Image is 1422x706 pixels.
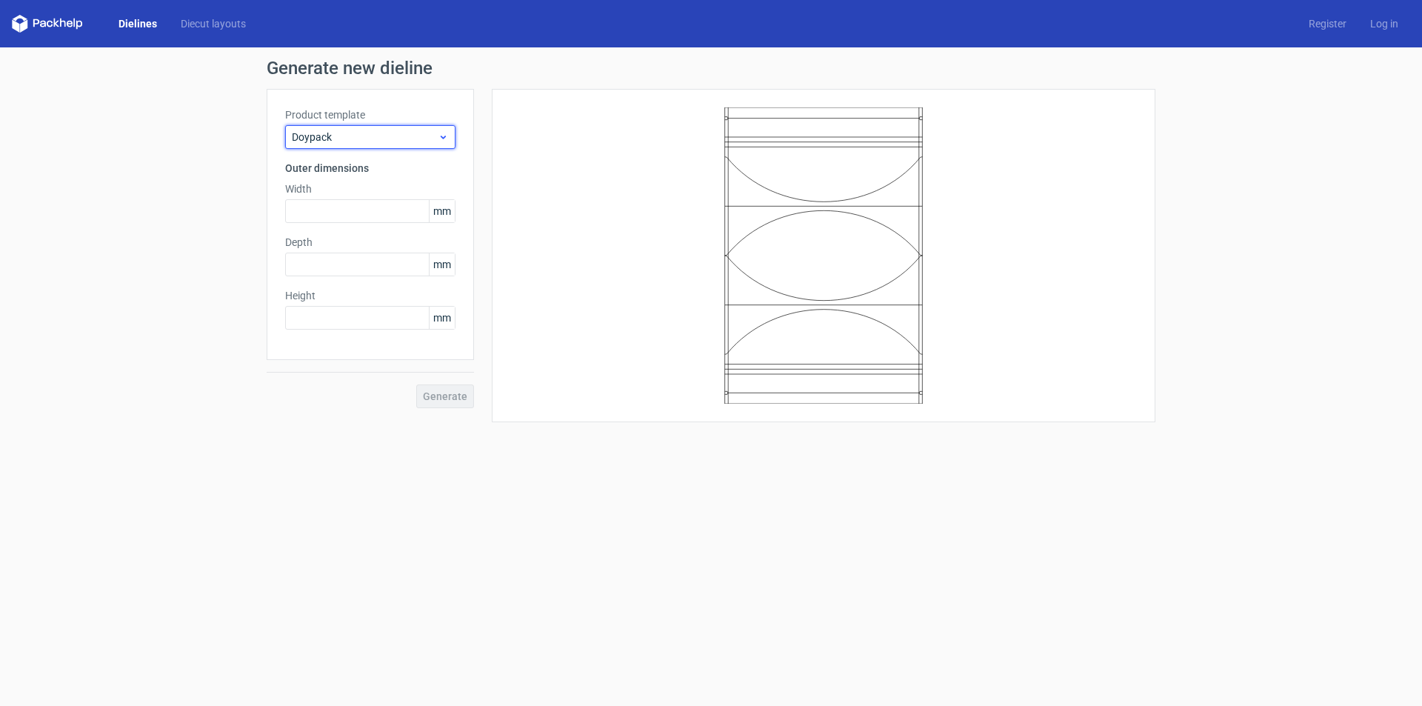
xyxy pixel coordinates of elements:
label: Depth [285,235,455,250]
span: Doypack [292,130,438,144]
span: mm [429,307,455,329]
a: Dielines [107,16,169,31]
label: Product template [285,107,455,122]
h1: Generate new dieline [267,59,1155,77]
span: mm [429,253,455,276]
label: Width [285,182,455,196]
h3: Outer dimensions [285,161,455,176]
a: Register [1297,16,1358,31]
a: Diecut layouts [169,16,258,31]
span: mm [429,200,455,222]
a: Log in [1358,16,1410,31]
label: Height [285,288,455,303]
